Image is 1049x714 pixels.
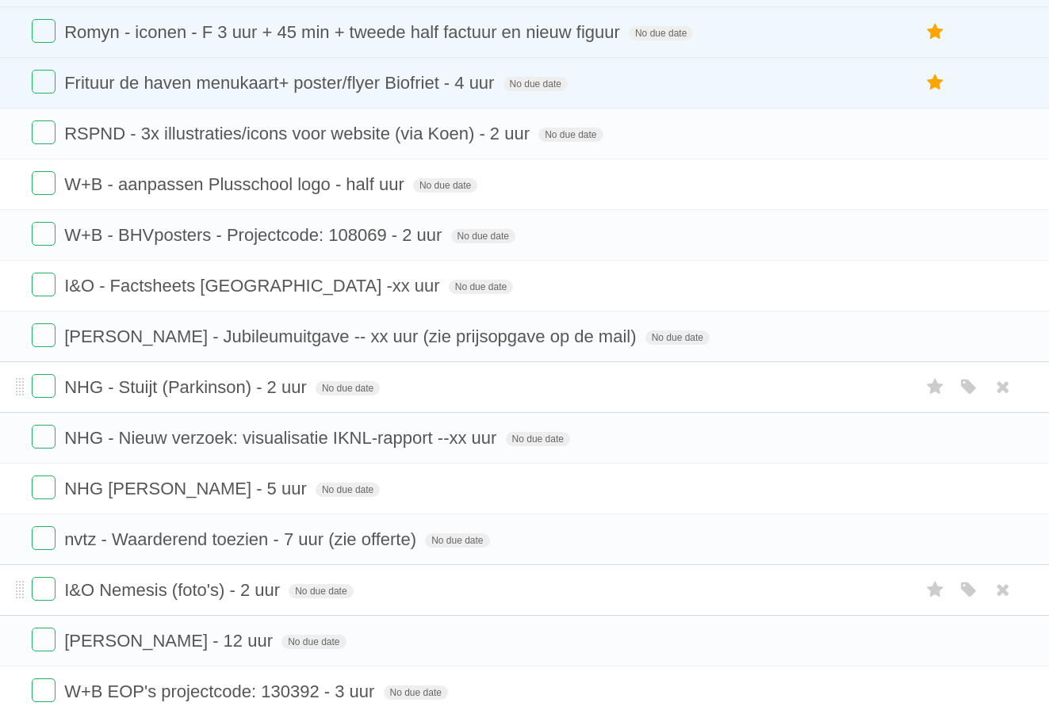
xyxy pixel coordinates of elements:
span: I&O Nemesis (foto's) - 2 uur [64,580,284,600]
span: No due date [451,229,515,243]
label: Done [32,323,56,347]
label: Done [32,678,56,702]
span: W+B - aanpassen Plusschool logo - half uur [64,174,408,194]
label: Done [32,425,56,449]
label: Done [32,120,56,144]
label: Done [32,222,56,246]
span: I&O - Factsheets [GEOGRAPHIC_DATA] -xx uur [64,276,444,296]
span: No due date [629,26,693,40]
label: Done [32,475,56,499]
span: W+B - BHVposters - Projectcode: 108069 - 2 uur [64,225,446,245]
span: No due date [538,128,603,142]
span: No due date [316,381,380,395]
span: nvtz - Waarderend toezien - 7 uur (zie offerte) [64,529,420,549]
span: No due date [506,432,570,446]
span: NHG [PERSON_NAME] - 5 uur [64,479,311,498]
span: NHG - Stuijt (Parkinson) - 2 uur [64,377,311,397]
label: Star task [921,577,951,603]
label: Done [32,273,56,296]
label: Done [32,19,56,43]
label: Done [32,577,56,601]
span: No due date [384,685,448,700]
label: Star task [921,374,951,400]
span: W+B EOP's projectcode: 130392 - 3 uur [64,682,378,701]
label: Done [32,628,56,651]
label: Done [32,374,56,398]
span: No due date [449,280,513,294]
label: Done [32,526,56,550]
span: No due date [413,178,477,193]
span: [PERSON_NAME] - 12 uur [64,631,277,651]
span: No due date [289,584,353,598]
span: Frituur de haven menukaart+ poster/flyer Biofriet - 4 uur [64,73,498,93]
span: No due date [645,330,710,345]
label: Done [32,70,56,94]
span: NHG - Nieuw verzoek: visualisatie IKNL-rapport --xx uur [64,428,500,448]
label: Done [32,171,56,195]
span: [PERSON_NAME] - Jubileumuitgave -- xx uur (zie prijsopgave op de mail) [64,326,640,346]
span: No due date [316,483,380,497]
label: Star task [921,70,951,96]
span: RSPND - 3x illustraties/icons voor website (via Koen) - 2 uur [64,124,534,143]
label: Star task [921,19,951,45]
span: Romyn - iconen - F 3 uur + 45 min + tweede half factuur en nieuw figuur [64,22,624,42]
span: No due date [425,533,489,548]
span: No due date [503,77,568,91]
span: No due date [281,635,346,649]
